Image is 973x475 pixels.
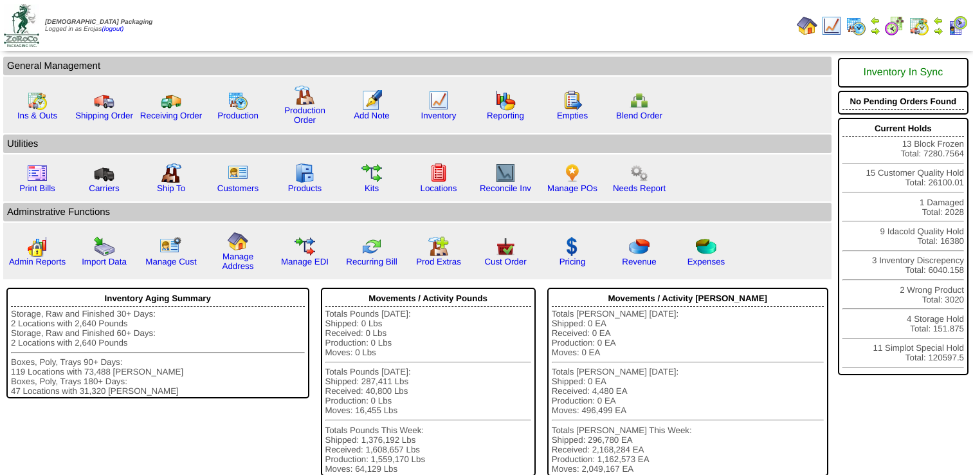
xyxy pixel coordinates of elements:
[616,111,662,120] a: Blend Order
[45,19,152,26] span: [DEMOGRAPHIC_DATA] Packaging
[842,120,964,137] div: Current Holds
[140,111,202,120] a: Receiving Order
[159,236,183,257] img: managecust.png
[102,26,123,33] a: (logout)
[416,257,461,266] a: Prod Extras
[223,252,254,271] a: Manage Address
[295,163,315,183] img: cabinet.gif
[629,163,650,183] img: workflow.png
[94,90,114,111] img: truck.gif
[82,257,127,266] a: Import Data
[3,57,832,75] td: General Management
[552,290,824,307] div: Movements / Activity [PERSON_NAME]
[161,90,181,111] img: truck2.gif
[228,163,248,183] img: customers.gif
[27,163,48,183] img: invoice2.gif
[557,111,588,120] a: Empties
[495,163,516,183] img: line_graph2.gif
[11,290,305,307] div: Inventory Aging Summary
[696,236,716,257] img: pie_chart2.png
[487,111,524,120] a: Reporting
[562,90,583,111] img: workorder.gif
[281,257,329,266] a: Manage EDI
[421,111,457,120] a: Inventory
[846,15,866,36] img: calendarprod.gif
[842,93,964,110] div: No Pending Orders Found
[933,15,943,26] img: arrowleft.gif
[361,163,382,183] img: workflow.gif
[947,15,968,36] img: calendarcustomer.gif
[228,90,248,111] img: calendarprod.gif
[562,236,583,257] img: dollar.gif
[157,183,185,193] a: Ship To
[11,309,305,396] div: Storage, Raw and Finished 30+ Days: 2 Locations with 2,640 Pounds Storage, Raw and Finished 60+ D...
[547,183,597,193] a: Manage POs
[562,163,583,183] img: po.png
[687,257,725,266] a: Expenses
[428,90,449,111] img: line_graph.gif
[484,257,526,266] a: Cust Order
[629,236,650,257] img: pie_chart.png
[228,231,248,252] img: home.gif
[325,309,531,474] div: Totals Pounds [DATE]: Shipped: 0 Lbs Received: 0 Lbs Production: 0 Lbs Moves: 0 Lbs Totals Pounds...
[361,236,382,257] img: reconcile.gif
[17,111,57,120] a: Ins & Outs
[75,111,133,120] a: Shipping Order
[3,203,832,221] td: Adminstrative Functions
[325,290,531,307] div: Movements / Activity Pounds
[145,257,196,266] a: Manage Cust
[933,26,943,36] img: arrowright.gif
[870,26,880,36] img: arrowright.gif
[217,183,259,193] a: Customers
[842,61,964,85] div: Inventory In Sync
[217,111,259,120] a: Production
[4,4,39,47] img: zoroco-logo-small.webp
[821,15,842,36] img: line_graph.gif
[629,90,650,111] img: network.png
[295,236,315,257] img: edi.gif
[495,90,516,111] img: graph.gif
[559,257,586,266] a: Pricing
[884,15,905,36] img: calendarblend.gif
[428,236,449,257] img: prodextras.gif
[19,183,55,193] a: Print Bills
[3,135,832,153] td: Utilities
[622,257,656,266] a: Revenue
[89,183,119,193] a: Carriers
[346,257,397,266] a: Recurring Bill
[480,183,531,193] a: Reconcile Inv
[45,19,152,33] span: Logged in as Erojas
[552,309,824,474] div: Totals [PERSON_NAME] [DATE]: Shipped: 0 EA Received: 0 EA Production: 0 EA Moves: 0 EA Totals [PE...
[613,183,666,193] a: Needs Report
[9,257,66,266] a: Admin Reports
[27,236,48,257] img: graph2.png
[295,85,315,106] img: factory.gif
[161,163,181,183] img: factory2.gif
[365,183,379,193] a: Kits
[909,15,929,36] img: calendarinout.gif
[288,183,322,193] a: Products
[420,183,457,193] a: Locations
[94,236,114,257] img: import.gif
[284,106,325,125] a: Production Order
[495,236,516,257] img: cust_order.png
[361,90,382,111] img: orders.gif
[27,90,48,111] img: calendarinout.gif
[870,15,880,26] img: arrowleft.gif
[94,163,114,183] img: truck3.gif
[428,163,449,183] img: locations.gif
[354,111,390,120] a: Add Note
[797,15,817,36] img: home.gif
[838,118,968,375] div: 13 Block Frozen Total: 7280.7564 15 Customer Quality Hold Total: 26100.01 1 Damaged Total: 2028 9...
